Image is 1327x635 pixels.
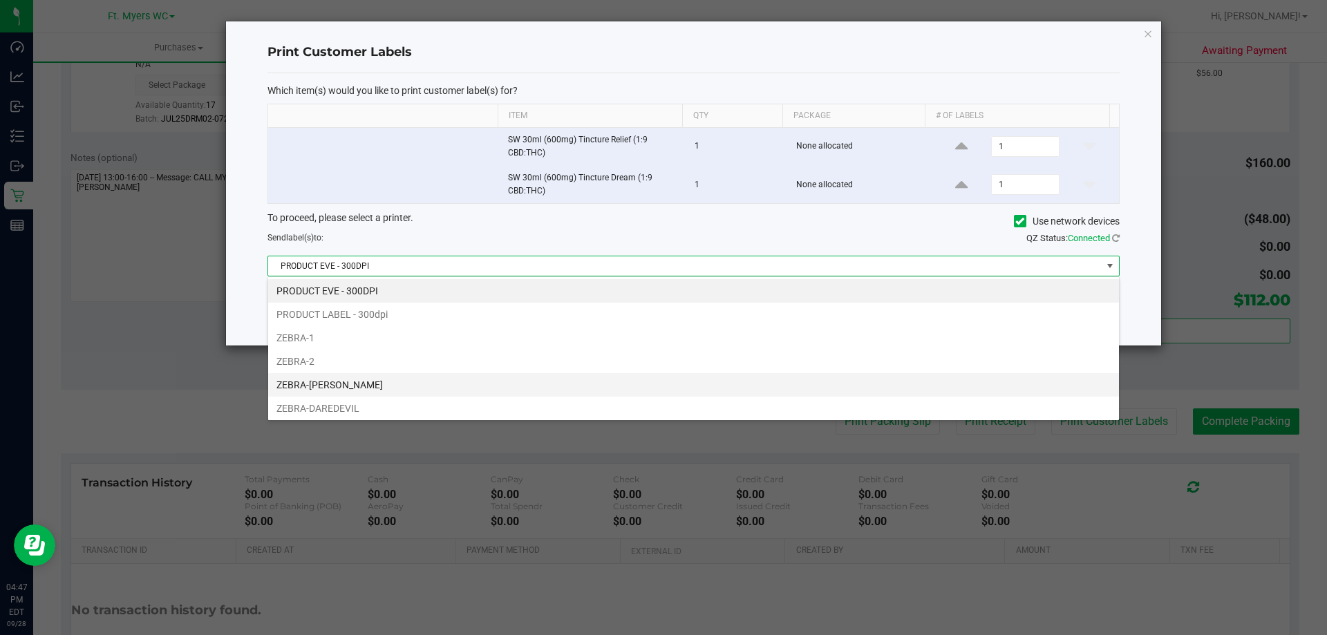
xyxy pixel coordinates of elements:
h4: Print Customer Labels [267,44,1120,61]
th: Item [498,104,682,128]
span: QZ Status: [1026,233,1120,243]
span: Send to: [267,233,323,243]
li: ZEBRA-DAREDEVIL [268,397,1119,420]
td: SW 30ml (600mg) Tincture Relief (1:9 CBD:THC) [500,128,686,166]
td: SW 30ml (600mg) Tincture Dream (1:9 CBD:THC) [500,166,686,203]
td: 1 [686,166,788,203]
span: PRODUCT EVE - 300DPI [268,256,1102,276]
p: Which item(s) would you like to print customer label(s) for? [267,84,1120,97]
th: # of labels [925,104,1109,128]
iframe: Resource center [14,524,55,566]
li: PRODUCT LABEL - 300dpi [268,303,1119,326]
li: ZEBRA-[PERSON_NAME] [268,373,1119,397]
th: Package [782,104,925,128]
div: To proceed, please select a printer. [257,211,1130,231]
li: ZEBRA-2 [268,350,1119,373]
td: None allocated [788,166,932,203]
span: Connected [1068,233,1110,243]
td: None allocated [788,128,932,166]
td: 1 [686,128,788,166]
th: Qty [682,104,782,128]
li: PRODUCT EVE - 300DPI [268,279,1119,303]
label: Use network devices [1014,214,1120,229]
li: ZEBRA-1 [268,326,1119,350]
span: label(s) [286,233,314,243]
